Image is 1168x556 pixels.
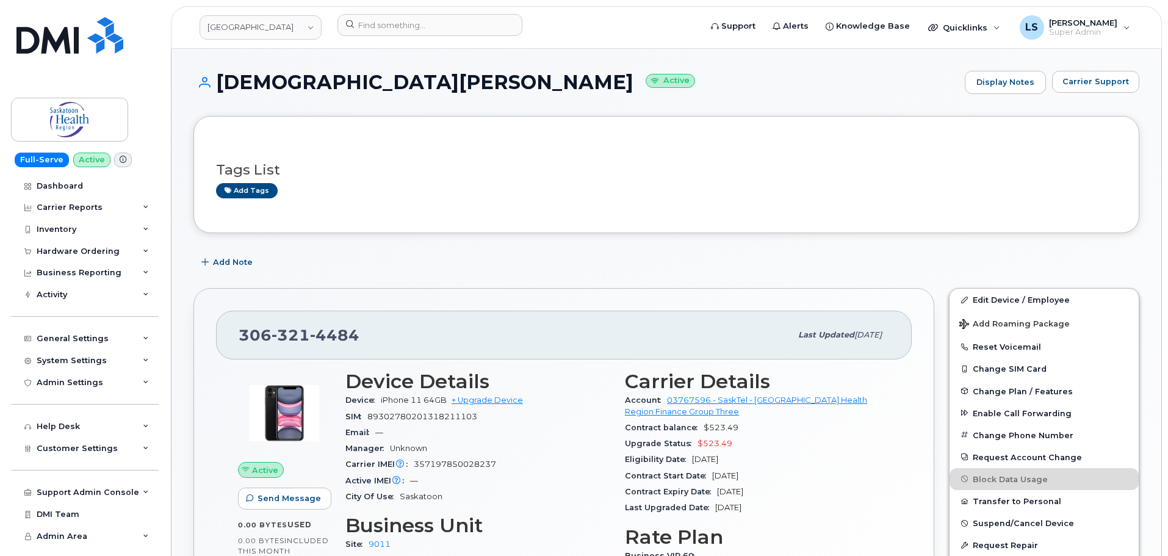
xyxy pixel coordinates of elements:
span: Add Note [213,256,253,268]
span: Email [345,428,375,437]
button: Add Roaming Package [950,311,1139,336]
small: Active [646,74,695,88]
span: Manager [345,444,390,453]
span: [DATE] [712,471,738,480]
span: 89302780201318211103 [367,412,477,421]
span: Last Upgraded Date [625,503,715,512]
span: [DATE] [715,503,741,512]
span: [DATE] [717,487,743,496]
button: Add Note [193,251,263,273]
span: Active [252,464,278,476]
button: Suspend/Cancel Device [950,512,1139,534]
a: Add tags [216,183,278,198]
span: Carrier IMEI [345,460,414,469]
span: Device [345,395,381,405]
span: Send Message [258,493,321,504]
h3: Rate Plan [625,526,890,548]
span: Carrier Support [1062,76,1129,87]
span: used [287,520,312,529]
button: Reset Voicemail [950,336,1139,358]
span: Unknown [390,444,427,453]
span: 0.00 Bytes [238,536,284,545]
span: Upgrade Status [625,439,698,448]
span: Add Roaming Package [959,319,1070,331]
button: Request Repair [950,534,1139,556]
button: Carrier Support [1052,71,1139,93]
button: Block Data Usage [950,468,1139,490]
span: Change Plan / Features [973,386,1073,395]
span: Eligibility Date [625,455,692,464]
button: Change SIM Card [950,358,1139,380]
h3: Business Unit [345,514,610,536]
span: SIM [345,412,367,421]
span: Last updated [798,330,854,339]
span: — [410,476,418,485]
h3: Carrier Details [625,370,890,392]
span: iPhone 11 64GB [381,395,447,405]
span: [DATE] [854,330,882,339]
span: City Of Use [345,492,400,501]
span: Account [625,395,667,405]
button: Change Plan / Features [950,380,1139,402]
span: Suspend/Cancel Device [973,519,1074,528]
span: [DATE] [692,455,718,464]
span: Active IMEI [345,476,410,485]
button: Request Account Change [950,446,1139,468]
h1: [DEMOGRAPHIC_DATA][PERSON_NAME] [193,71,959,93]
span: 4484 [310,326,359,344]
h3: Tags List [216,162,1117,178]
span: Contract Expiry Date [625,487,717,496]
span: $523.49 [704,423,738,432]
h3: Device Details [345,370,610,392]
button: Send Message [238,488,331,510]
span: Saskatoon [400,492,442,501]
span: 306 [239,326,359,344]
span: Enable Call Forwarding [973,408,1072,417]
span: Site [345,540,369,549]
a: 03767596 - SaskTel - [GEOGRAPHIC_DATA] Health Region Finance Group Three [625,395,867,416]
span: — [375,428,383,437]
a: Display Notes [965,71,1046,94]
img: image20231002-4137094-9apcgt.jpeg [248,377,321,450]
span: 321 [272,326,310,344]
span: 0.00 Bytes [238,521,287,529]
button: Transfer to Personal [950,490,1139,512]
span: $523.49 [698,439,732,448]
a: 9011 [369,540,391,549]
span: Contract balance [625,423,704,432]
span: Contract Start Date [625,471,712,480]
span: 357197850028237 [414,460,496,469]
a: + Upgrade Device [452,395,523,405]
button: Enable Call Forwarding [950,402,1139,424]
a: Edit Device / Employee [950,289,1139,311]
button: Change Phone Number [950,424,1139,446]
